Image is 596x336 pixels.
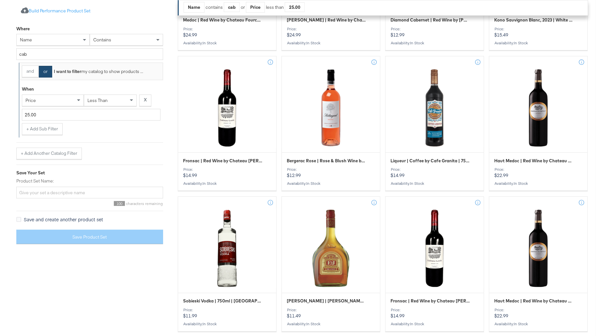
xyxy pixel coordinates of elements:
span: price [25,97,36,103]
button: Build Performance Product Set [16,5,95,17]
div: Availability : [390,322,479,327]
button: + Add Another Catalog Filter [16,148,82,159]
div: Price: [494,167,583,172]
div: less than [265,4,285,10]
span: in stock [306,181,320,186]
div: Price: [390,27,479,31]
p: $12.99 [390,27,479,38]
div: Availability : [183,181,271,186]
div: characters remaining [16,201,163,206]
div: Price: [183,27,271,31]
div: Name [184,2,204,12]
span: in stock [306,40,320,45]
p: $14.99 [390,167,479,178]
div: Availability : [183,41,271,45]
span: in stock [203,322,217,327]
span: contains [93,37,111,43]
span: in stock [203,40,217,45]
p: $14.99 [390,308,479,319]
button: and [22,66,38,77]
div: Price: [494,27,583,31]
span: Save and create another product set [24,216,103,223]
input: Give your set a descriptive name [16,187,163,199]
div: Price: [183,308,271,313]
div: Availability : [390,181,479,186]
div: Price: [287,27,375,31]
span: Graves | Red Wine by Chateau de Chantegrive | 750ml [287,17,366,23]
span: 100 [114,201,125,206]
span: in stock [410,40,424,45]
span: Liqueur | Coffee by Cafe Granita | 750ml | Mexico [390,158,470,164]
span: in stock [514,181,528,186]
p: $11.99 [183,308,271,319]
div: Availability : [494,322,583,327]
div: cab [224,2,239,12]
strong: X [144,97,147,103]
div: Availability : [494,41,583,45]
span: Fronsac | Red Wine by Chateau Lague | 750ml [183,158,263,164]
div: Price: [183,167,271,172]
p: $12.99 [287,167,375,178]
div: Price: [390,308,479,313]
span: in stock [306,322,320,327]
div: When [22,86,34,92]
button: + Add Sub Filter [22,123,63,135]
span: name [20,37,32,43]
div: Price: [390,167,479,172]
label: Product Set Name: [16,178,163,184]
button: or [39,66,52,78]
div: Price [246,2,265,12]
span: in stock [410,181,424,186]
div: Price: [287,167,375,172]
div: Availability : [390,41,479,45]
div: contains [205,4,224,10]
button: X [139,95,151,106]
p: $24.99 [183,27,271,38]
p: $11.49 [287,308,375,319]
span: in stock [203,181,217,186]
span: less than [87,97,108,103]
div: Availability : [287,181,375,186]
span: Bergerac Rose | Rose & Blush Wine by Chateau Belingard | 750ml | France [287,158,366,164]
div: my catalog to show products ... [52,68,143,75]
span: Fronsac | Red Wine by Chateau Lague | 750ml [390,298,470,304]
div: 25.00 [285,2,304,12]
div: Price: [287,308,375,313]
div: or [241,2,305,13]
span: Diamond Cabernet | Red Wine by Coppola | 750ml | California [390,17,470,23]
span: Haut Medoc | Red Wine by Chateau du Retout | 750ml [494,158,574,164]
p: $22.99 [494,308,583,319]
span: Kono Sauvignon Blanc, 2023 | White Wine by Kono Baru | 750ml | New Zealand Barrel Score 89 Points [494,17,574,23]
div: Availability : [494,181,583,186]
p: $15.49 [494,27,583,38]
span: in stock [514,322,528,327]
input: Enter a value for your filter [16,48,163,60]
strong: I want to filter [54,68,81,74]
span: Brandy | Brandy & Cognac by E & J | 750ml | California [287,298,366,304]
span: in stock [514,40,528,45]
span: Haut Medoc | Red Wine by Chateau du Retout | 750ml [494,298,574,304]
p: $22.99 [494,167,583,178]
div: Availability : [287,322,375,327]
div: Save Your Set [16,170,163,176]
div: Availability : [183,322,271,327]
span: in stock [410,322,424,327]
p: $14.99 [183,167,271,178]
div: Price: [494,308,583,313]
span: Sobieski Vodka | 750ml | Poland [183,298,263,304]
span: Medoc | Red Wine by Chateau Fourcas Dupre | 750ml [183,17,263,23]
div: Availability : [287,41,375,45]
p: $24.99 [287,27,375,38]
div: Where [16,26,30,32]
